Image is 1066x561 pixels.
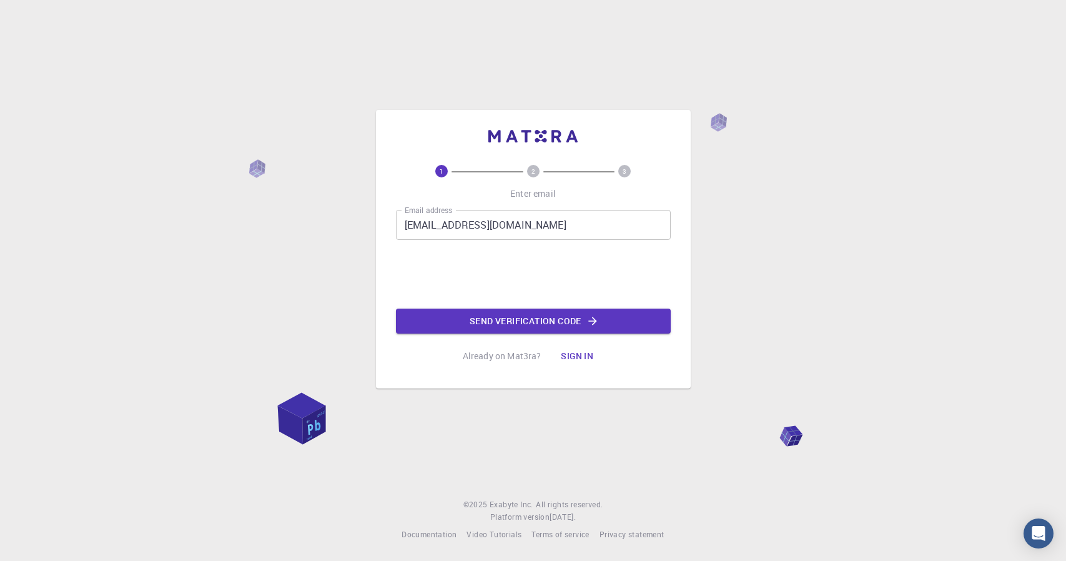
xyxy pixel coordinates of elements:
[510,187,556,200] p: Enter email
[440,167,443,176] text: 1
[490,499,533,511] a: Exabyte Inc.
[438,250,628,299] iframe: reCAPTCHA
[405,205,452,216] label: Email address
[623,167,626,176] text: 3
[396,309,671,334] button: Send verification code
[550,511,576,524] a: [DATE].
[463,499,490,511] span: © 2025
[600,529,664,539] span: Privacy statement
[490,499,533,509] span: Exabyte Inc.
[466,529,521,541] a: Video Tutorials
[536,499,603,511] span: All rights reserved.
[551,344,603,369] button: Sign in
[490,511,550,524] span: Platform version
[531,529,589,539] span: Terms of service
[1024,519,1054,549] div: Open Intercom Messenger
[531,529,589,541] a: Terms of service
[550,512,576,522] span: [DATE] .
[402,529,457,539] span: Documentation
[600,529,664,541] a: Privacy statement
[463,350,541,362] p: Already on Mat3ra?
[402,529,457,541] a: Documentation
[531,167,535,176] text: 2
[466,529,521,539] span: Video Tutorials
